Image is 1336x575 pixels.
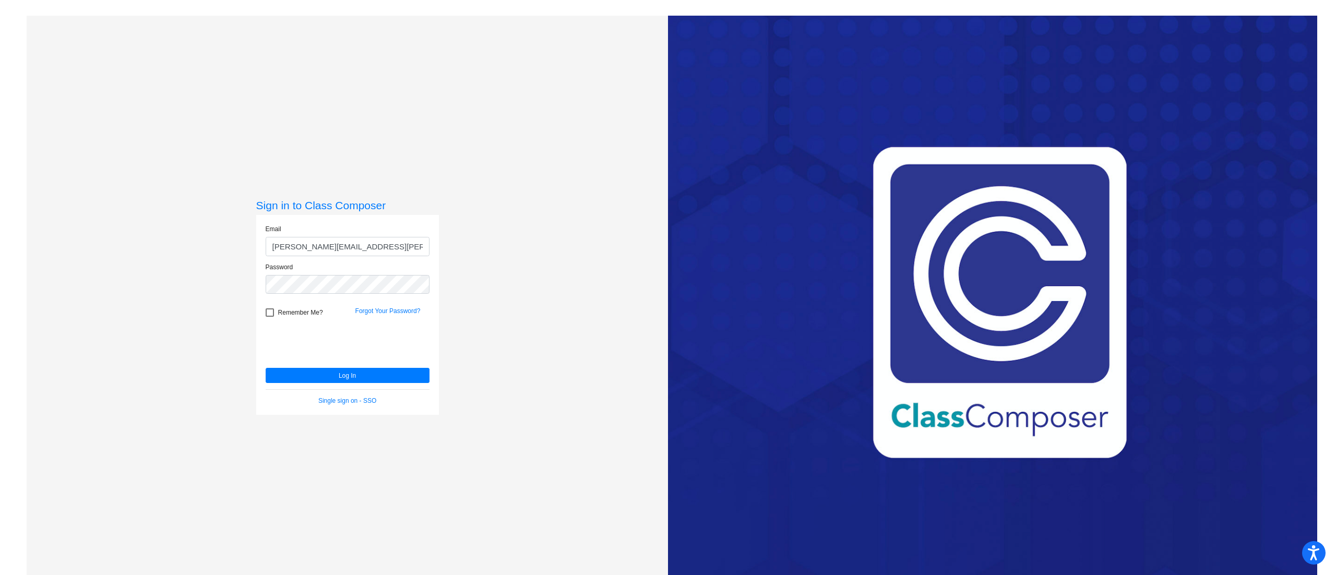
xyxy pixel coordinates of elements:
h3: Sign in to Class Composer [256,199,439,212]
label: Email [266,224,281,234]
iframe: reCAPTCHA [266,322,424,363]
button: Log In [266,368,430,383]
a: Single sign on - SSO [318,397,376,404]
label: Password [266,262,293,272]
span: Remember Me? [278,306,323,319]
a: Forgot Your Password? [355,307,421,315]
